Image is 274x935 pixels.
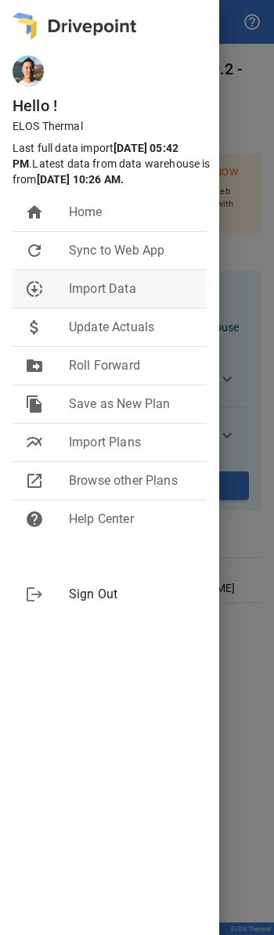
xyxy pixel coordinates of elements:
[13,56,44,87] img: ACg8ocKE9giTFNJKM8iRWrWyCw4o0qiviMJJ4rD5hAUvyykpeg=s96-c
[25,356,44,375] span: drive_file_move
[25,203,44,222] span: home
[69,471,194,490] span: Browse other Plans
[25,280,44,298] span: downloading
[69,510,194,529] span: Help Center
[13,140,213,187] p: Last full data import . Latest data from data warehouse is from
[69,356,194,375] span: Roll Forward
[25,510,44,529] span: help
[25,241,44,260] span: refresh
[25,395,44,413] span: file_copy
[69,203,194,222] span: Home
[25,471,44,490] span: open_in_new
[69,395,194,413] span: Save as New Plan
[13,93,219,118] h6: Hello !
[25,585,44,604] span: logout
[25,318,44,337] span: attach_money
[69,241,194,260] span: Sync to Web App
[69,433,194,452] span: Import Plans
[69,280,194,298] span: Import Data
[13,13,136,40] img: logo
[25,433,44,452] span: multiline_chart
[69,318,194,337] span: Update Actuals
[13,118,219,134] p: ELOS Thermal
[69,585,194,604] span: Sign Out
[37,173,124,186] b: [DATE] 10:26 AM .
